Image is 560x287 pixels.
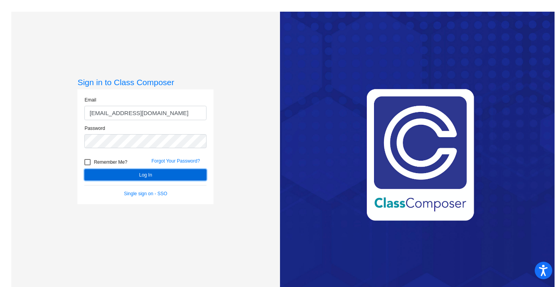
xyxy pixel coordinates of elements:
button: Log In [84,169,206,180]
label: Email [84,96,96,103]
a: Single sign on - SSO [124,191,167,196]
h3: Sign in to Class Composer [77,77,213,87]
label: Password [84,125,105,132]
a: Forgot Your Password? [151,158,200,164]
span: Remember Me? [94,157,127,167]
